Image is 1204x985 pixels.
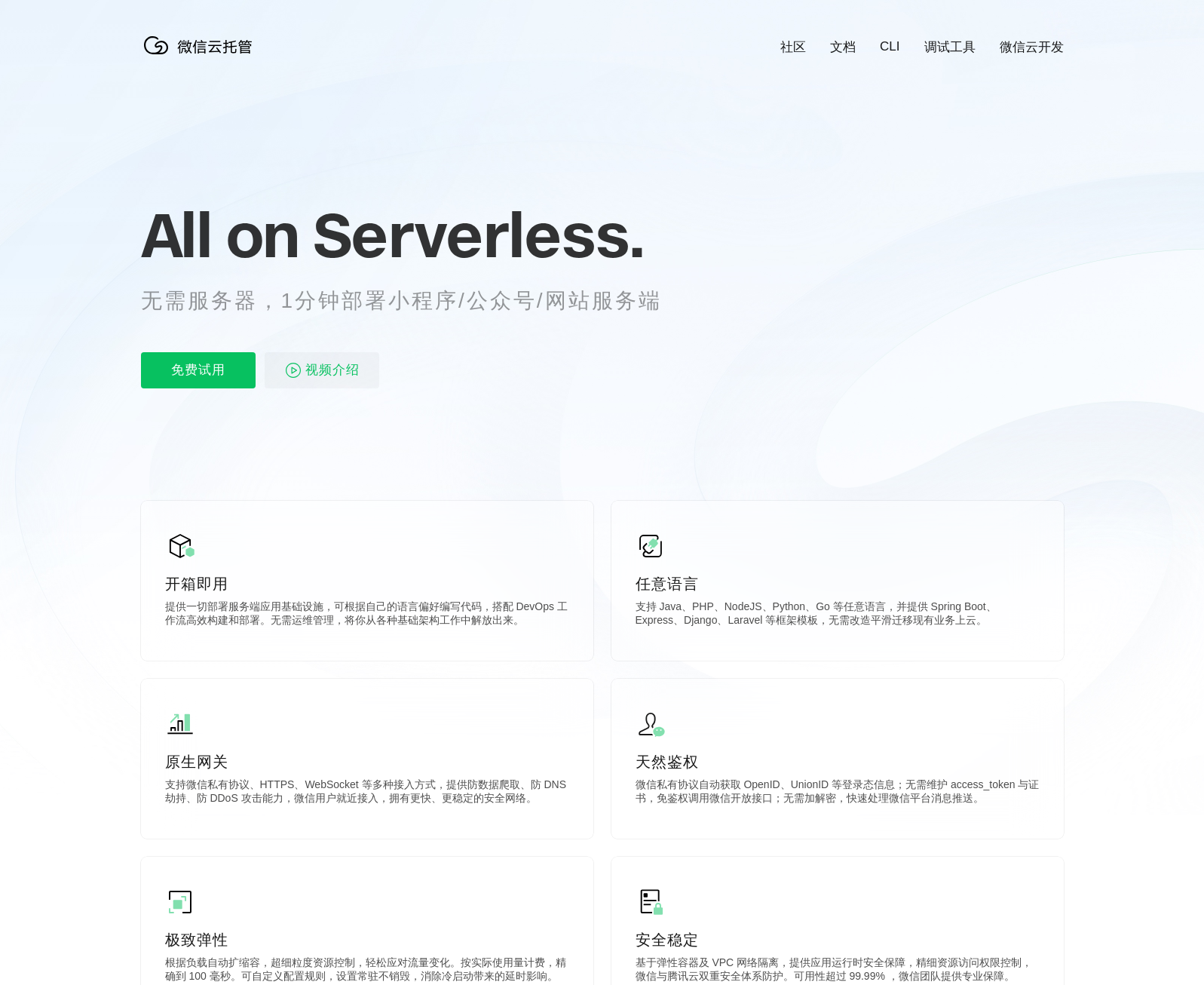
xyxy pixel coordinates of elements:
[924,38,976,56] a: 调试工具
[165,778,569,809] p: 支持微信私有协议、HTTPS、WebSocket 等多种接入方式，提供防数据爬取、防 DNS 劫持、防 DDoS 攻击能力，微信用户就近接入，拥有更快、更稳定的安全网络。
[636,778,1040,809] p: 微信私有协议自动获取 OpenID、UnionID 等登录态信息；无需维护 access_token 与证书，免鉴权调用微信开放接口；无需加解密，快速处理微信平台消息推送。
[1000,38,1064,56] a: 微信云开发
[880,39,899,54] a: CLI
[165,573,569,594] p: 开箱即用
[830,38,856,56] a: 文档
[141,197,299,272] span: All on
[141,30,262,60] img: 微信云托管
[165,600,569,631] p: 提供一切部署服务端应用基础设施，可根据自己的语言偏好编写代码，搭配 DevOps 工作流高效构建和部署。无需运维管理，将你从各种基础架构工作中解放出来。
[780,38,806,56] a: 社区
[284,361,302,379] img: video_play.svg
[636,573,1040,594] p: 任意语言
[636,600,1040,631] p: 支持 Java、PHP、NodeJS、Python、Go 等任意语言，并提供 Spring Boot、Express、Django、Laravel 等框架模板，无需改造平滑迁移现有业务上云。
[141,50,262,63] a: 微信云托管
[165,929,569,950] p: 极致弹性
[636,751,1040,772] p: 天然鉴权
[636,929,1040,950] p: 安全稳定
[305,352,360,388] span: 视频介绍
[313,197,644,272] span: Serverless.
[165,751,569,772] p: 原生网关
[141,352,256,388] p: 免费试用
[141,286,690,316] p: 无需服务器，1分钟部署小程序/公众号/网站服务端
